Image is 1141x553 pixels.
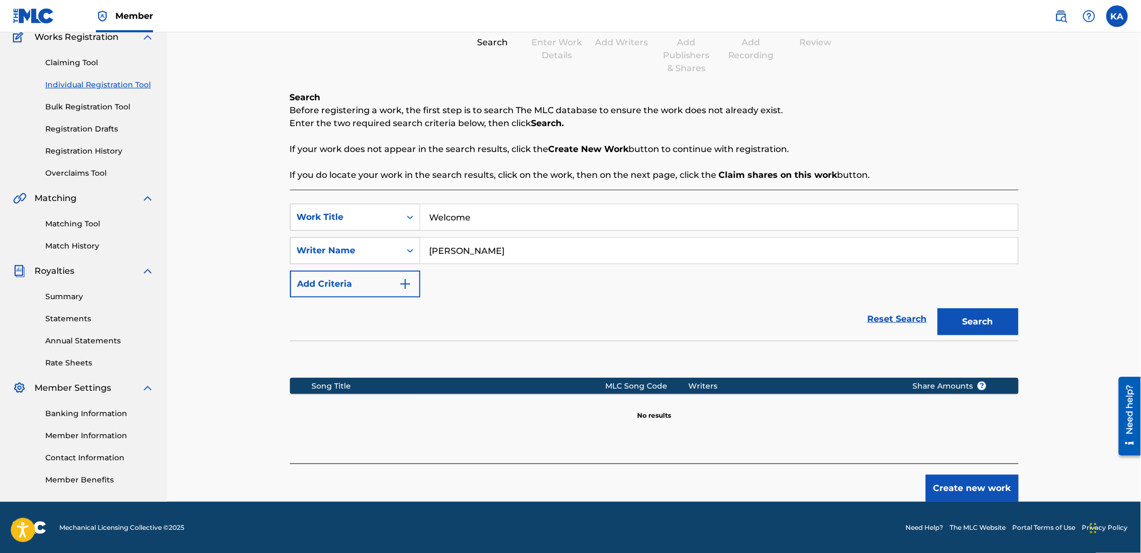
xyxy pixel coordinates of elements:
a: The MLC Website [950,523,1006,533]
div: Song Title [312,381,605,392]
a: Matching Tool [45,218,154,230]
a: Portal Terms of Use [1013,523,1076,533]
span: Matching [34,192,77,205]
div: MLC Song Code [605,381,688,392]
span: Mechanical Licensing Collective © 2025 [59,523,184,533]
div: Drag [1090,512,1097,544]
img: logo [13,521,46,534]
div: Enter Work Details [530,36,584,62]
a: Reset Search [862,307,932,331]
a: Overclaims Tool [45,168,154,179]
a: Annual Statements [45,335,154,347]
a: Privacy Policy [1082,523,1128,533]
div: Add Writers [595,36,649,49]
img: Matching [13,192,26,205]
a: Need Help? [906,523,944,533]
iframe: Resource Center [1111,372,1141,459]
p: If you do locate your work in the search results, click on the work, then on the next page, click... [290,169,1019,182]
a: Member Information [45,430,154,441]
img: Top Rightsholder [96,10,109,23]
a: Registration History [45,146,154,157]
img: expand [141,382,154,395]
a: Member Benefits [45,474,154,486]
a: Claiming Tool [45,57,154,68]
a: Registration Drafts [45,123,154,135]
strong: Search. [531,118,564,128]
a: Banking Information [45,408,154,419]
div: Search [466,36,520,49]
p: No results [637,398,671,420]
span: Member [115,10,153,22]
img: expand [141,192,154,205]
div: Writers [688,381,896,392]
div: Writer Name [297,244,394,257]
a: Contact Information [45,452,154,464]
button: Add Criteria [290,271,420,298]
img: 9d2ae6d4665cec9f34b9.svg [399,278,412,291]
button: Search [938,308,1019,335]
a: Summary [45,291,154,302]
img: MLC Logo [13,8,54,24]
div: Help [1078,5,1100,27]
img: help [1083,10,1096,23]
div: User Menu [1107,5,1128,27]
div: Review [789,36,843,49]
img: expand [141,265,154,278]
div: Work Title [297,211,394,224]
strong: Create New Work [549,144,629,154]
a: Statements [45,313,154,324]
p: Enter the two required search criteria below, then click [290,117,1019,130]
b: Search [290,92,321,102]
img: expand [141,31,154,44]
img: search [1055,10,1068,23]
button: Create new work [926,475,1019,502]
img: Member Settings [13,382,26,395]
a: Individual Registration Tool [45,79,154,91]
form: Search Form [290,204,1019,341]
span: Member Settings [34,382,111,395]
span: Share Amounts [912,381,987,392]
a: Public Search [1050,5,1072,27]
a: Rate Sheets [45,357,154,369]
p: Before registering a work, the first step is to search The MLC database to ensure the work does n... [290,104,1019,117]
span: Works Registration [34,31,119,44]
iframe: Chat Widget [1087,501,1141,553]
span: Royalties [34,265,74,278]
div: Add Recording [724,36,778,62]
img: Works Registration [13,31,27,44]
strong: Claim shares on this work [719,170,838,180]
img: Royalties [13,265,26,278]
div: Add Publishers & Shares [660,36,714,75]
a: Bulk Registration Tool [45,101,154,113]
p: If your work does not appear in the search results, click the button to continue with registration. [290,143,1019,156]
a: Match History [45,240,154,252]
span: ? [978,382,986,390]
